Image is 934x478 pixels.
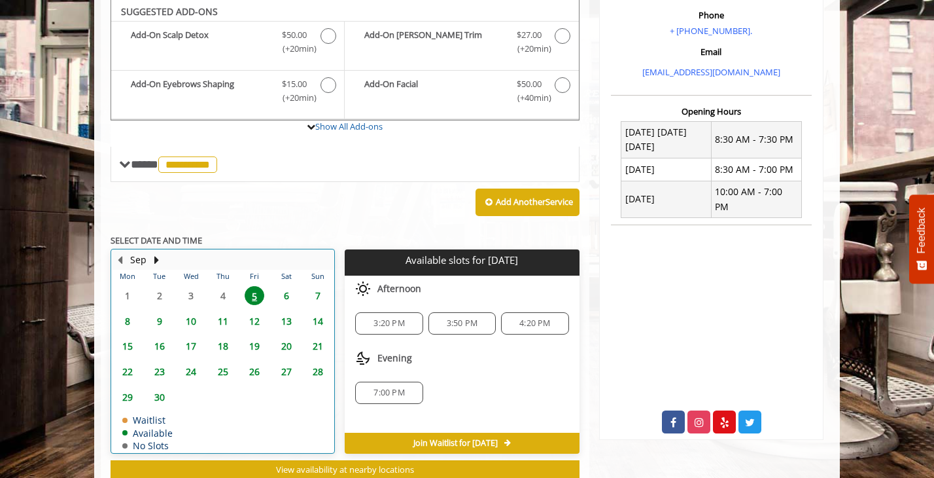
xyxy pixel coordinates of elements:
img: evening slots [355,350,371,366]
span: $50.00 [517,77,542,91]
span: $15.00 [282,77,307,91]
th: Fri [239,270,270,283]
span: 25 [213,362,233,381]
td: Select day23 [143,359,175,384]
td: Select day21 [302,334,334,359]
span: 3:20 PM [373,318,404,329]
span: 21 [308,337,328,356]
span: 4:20 PM [519,318,550,329]
td: Select day28 [302,359,334,384]
td: Select day7 [302,283,334,308]
span: 24 [181,362,201,381]
span: (+20min ) [510,42,548,56]
span: 11 [213,312,233,331]
span: 7:00 PM [373,388,404,398]
label: Add-On Scalp Detox [118,28,337,59]
span: 19 [245,337,264,356]
p: Available slots for [DATE] [350,255,574,266]
th: Tue [143,270,175,283]
td: [DATE] [621,158,712,181]
span: Afternoon [377,284,421,294]
td: Select day6 [270,283,302,308]
span: 23 [150,362,169,381]
td: Select day29 [112,384,143,410]
span: 3:50 PM [447,318,477,329]
td: 10:00 AM - 7:00 PM [711,181,801,218]
span: 17 [181,337,201,356]
span: 20 [277,337,296,356]
div: 7:00 PM [355,382,423,404]
div: 3:50 PM [428,312,496,335]
span: 30 [150,388,169,407]
span: (+20min ) [275,91,314,105]
span: 7 [308,286,328,305]
td: Select day12 [239,308,270,334]
button: Sep [130,253,147,267]
h3: Phone [614,10,808,20]
h3: Email [614,47,808,56]
span: 5 [245,286,264,305]
a: [EMAIL_ADDRESS][DOMAIN_NAME] [642,66,780,78]
b: SELECT DATE AND TIME [111,234,202,246]
span: View availability at nearby locations [276,464,414,475]
span: 6 [277,286,296,305]
td: Select day25 [207,359,238,384]
td: Select day24 [175,359,207,384]
td: [DATE] [DATE] [DATE] [621,121,712,158]
td: Select day8 [112,308,143,334]
td: Select day17 [175,334,207,359]
span: 8 [118,312,137,331]
td: 8:30 AM - 7:30 PM [711,121,801,158]
label: Add-On Eyebrows Shaping [118,77,337,108]
td: Select day16 [143,334,175,359]
td: Select day22 [112,359,143,384]
td: Select day18 [207,334,238,359]
span: (+20min ) [275,42,314,56]
span: 27 [277,362,296,381]
td: [DATE] [621,181,712,218]
img: afternoon slots [355,281,371,297]
span: 16 [150,337,169,356]
b: Add Another Service [496,196,573,208]
td: Available [122,428,173,438]
span: Join Waitlist for [DATE] [413,438,498,449]
td: 8:30 AM - 7:00 PM [711,158,801,181]
th: Thu [207,270,238,283]
span: 26 [245,362,264,381]
b: Add-On Scalp Detox [131,28,269,56]
th: Wed [175,270,207,283]
label: Add-On Facial [351,77,572,108]
td: Select day11 [207,308,238,334]
b: Add-On Facial [364,77,503,105]
label: Add-On Beard Trim [351,28,572,59]
td: Select day14 [302,308,334,334]
th: Mon [112,270,143,283]
th: Sun [302,270,334,283]
button: Add AnotherService [476,189,579,216]
span: 13 [277,312,296,331]
td: Select day30 [143,384,175,410]
td: Waitlist [122,415,173,425]
td: Select day26 [239,359,270,384]
span: 14 [308,312,328,331]
td: No Slots [122,441,173,450]
b: Add-On [PERSON_NAME] Trim [364,28,503,56]
td: Select day5 [239,283,270,308]
td: Select day13 [270,308,302,334]
button: Feedback - Show survey [909,194,934,284]
td: Select day27 [270,359,302,384]
h3: Opening Hours [611,107,812,116]
td: Select day10 [175,308,207,334]
span: $50.00 [282,28,307,42]
button: Next Month [151,253,162,267]
span: 29 [118,388,137,407]
td: Select day9 [143,308,175,334]
span: 12 [245,312,264,331]
span: 9 [150,312,169,331]
div: 4:20 PM [501,312,568,335]
div: 3:20 PM [355,312,423,335]
td: Select day19 [239,334,270,359]
b: Add-On Eyebrows Shaping [131,77,269,105]
button: Previous Month [114,253,125,267]
b: SUGGESTED ADD-ONS [121,5,218,18]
